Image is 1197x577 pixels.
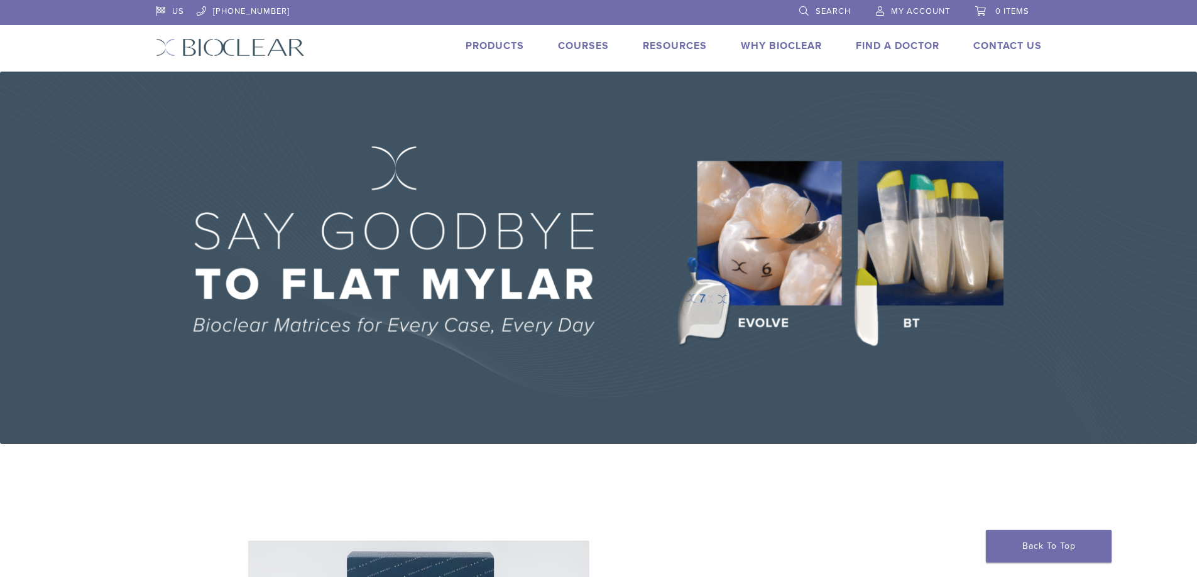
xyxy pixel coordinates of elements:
[986,530,1112,563] a: Back To Top
[643,40,707,52] a: Resources
[558,40,609,52] a: Courses
[995,6,1029,16] span: 0 items
[856,40,939,52] a: Find A Doctor
[156,38,305,57] img: Bioclear
[466,40,524,52] a: Products
[891,6,950,16] span: My Account
[741,40,822,52] a: Why Bioclear
[816,6,851,16] span: Search
[973,40,1042,52] a: Contact Us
